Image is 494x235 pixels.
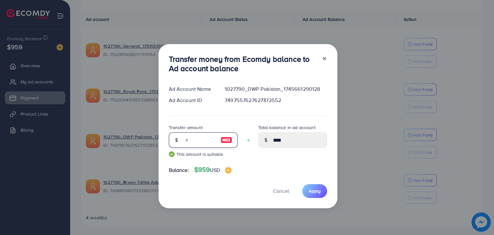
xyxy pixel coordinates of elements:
[164,85,220,93] div: Ad Account Name
[220,97,332,104] div: 7497557627627372552
[221,136,232,144] img: image
[258,124,316,131] label: Total balance in ad account
[169,166,189,174] span: Balance:
[273,187,289,194] span: Cancel
[265,184,297,198] button: Cancel
[302,184,327,198] button: Apply
[210,166,220,174] span: USD
[225,167,232,174] img: image
[169,54,317,73] h3: Transfer money from Ecomdy balance to Ad account balance
[194,166,232,174] h4: $959
[169,151,175,157] img: guide
[309,188,321,194] span: Apply
[169,151,238,157] small: This amount is suitable
[164,97,220,104] div: Ad Account ID
[220,85,332,93] div: 1027790_DWP Pakistan_1745661290128
[169,124,203,131] label: Transfer amount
